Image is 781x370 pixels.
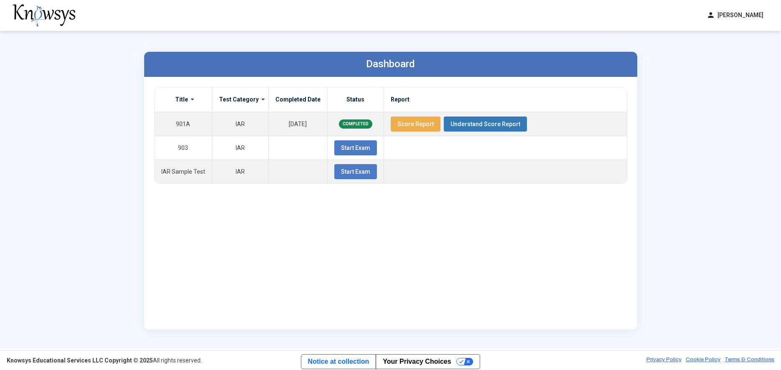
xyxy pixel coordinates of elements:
[366,58,415,70] label: Dashboard
[341,168,370,175] span: Start Exam
[327,87,384,112] th: Status
[707,11,715,20] span: person
[686,356,720,365] a: Cookie Policy
[155,160,212,183] td: IAR Sample Test
[212,136,268,160] td: IAR
[702,8,768,22] button: person[PERSON_NAME]
[444,117,527,132] button: Understand Score Report
[334,140,377,155] button: Start Exam
[7,357,153,364] strong: Knowsys Educational Services LLC Copyright © 2025
[397,121,434,127] span: Score Report
[13,4,75,27] img: knowsys-logo.png
[155,136,212,160] td: 903
[7,356,202,365] div: All rights reserved.
[725,356,774,365] a: Terms & Conditions
[450,121,520,127] span: Understand Score Report
[155,112,212,136] td: 901A
[275,96,321,103] label: Completed Date
[268,112,327,136] td: [DATE]
[301,355,376,369] a: Notice at collection
[391,117,440,132] button: Score Report
[175,96,188,103] label: Title
[212,112,268,136] td: IAR
[384,87,627,112] th: Report
[212,160,268,183] td: IAR
[341,144,370,151] span: Start Exam
[376,355,480,369] button: Your Privacy Choices
[339,119,372,129] span: COMPLETED
[219,96,259,103] label: Test Category
[646,356,682,365] a: Privacy Policy
[334,164,377,179] button: Start Exam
